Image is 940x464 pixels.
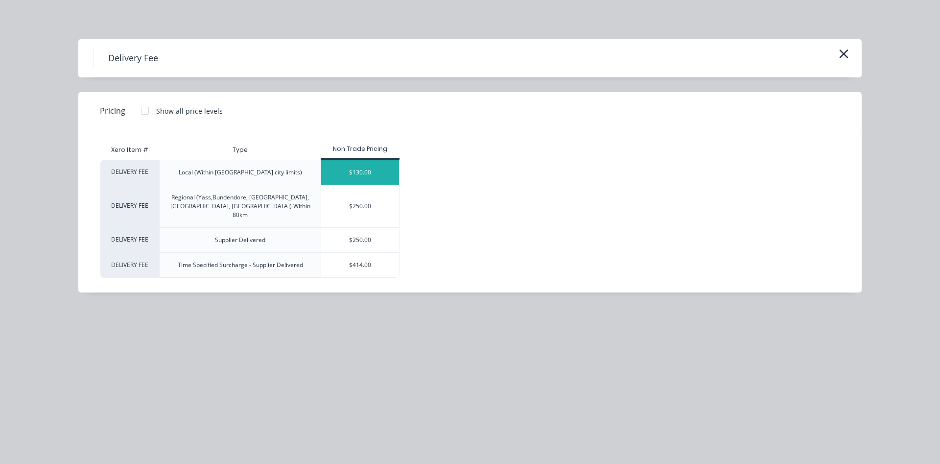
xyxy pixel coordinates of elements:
[156,106,223,116] div: Show all price levels
[321,160,399,185] div: $130.00
[167,193,313,220] div: Regional (Yass,Bundendore, [GEOGRAPHIC_DATA], [GEOGRAPHIC_DATA], [GEOGRAPHIC_DATA]) Within 80km
[321,145,399,153] div: Non Trade Pricing
[100,105,125,117] span: Pricing
[100,185,159,227] div: DELIVERY FEE
[100,252,159,278] div: DELIVERY FEE
[321,253,399,277] div: $414.00
[179,168,302,177] div: Local (Within [GEOGRAPHIC_DATA] city limits)
[93,49,173,68] h4: Delivery Fee
[100,140,159,160] div: Xero Item #
[225,138,256,162] div: Type
[100,227,159,252] div: DELIVERY FEE
[100,160,159,185] div: DELIVERY FEE
[215,236,265,244] div: Supplier Delivered
[321,228,399,252] div: $250.00
[178,261,303,269] div: Time Specified Surcharge - Supplier Delivered
[321,185,399,227] div: $250.00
